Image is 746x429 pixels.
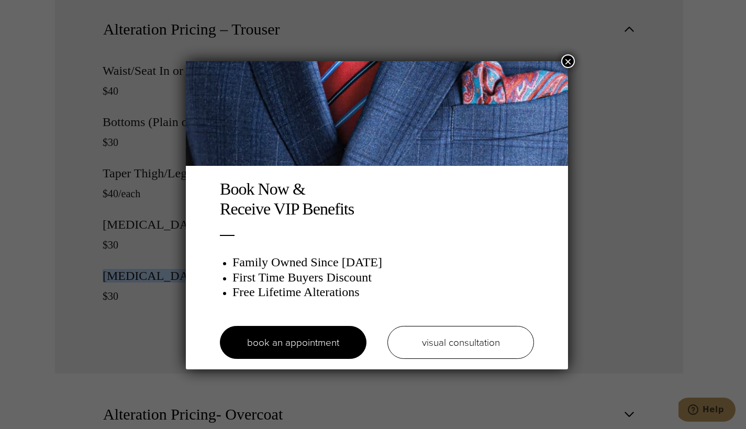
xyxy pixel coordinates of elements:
[561,54,575,68] button: Close
[232,270,534,285] h3: First Time Buyers Discount
[220,326,366,359] a: book an appointment
[387,326,534,359] a: visual consultation
[232,255,534,270] h3: Family Owned Since [DATE]
[220,179,534,219] h2: Book Now & Receive VIP Benefits
[232,285,534,300] h3: Free Lifetime Alterations
[24,7,46,17] span: Help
